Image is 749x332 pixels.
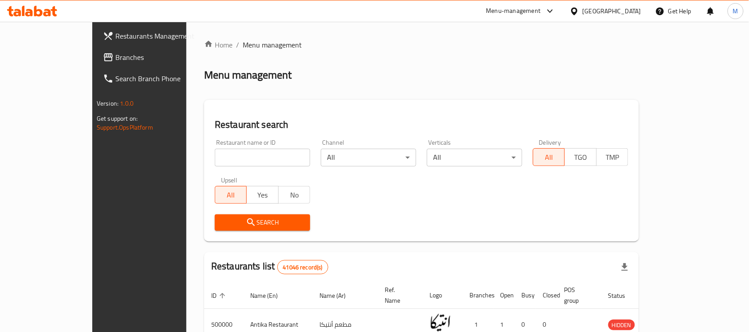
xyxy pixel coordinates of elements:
nav: breadcrumb [204,40,639,50]
button: Search [215,214,310,231]
th: Logo [422,282,462,309]
li: / [236,40,239,50]
span: Version: [97,98,118,109]
span: All [537,151,561,164]
a: Support.OpsPlatform [97,122,153,133]
label: Delivery [539,139,561,146]
span: Status [608,290,637,301]
th: Branches [462,282,493,309]
span: 1.0.0 [120,98,134,109]
h2: Restaurant search [215,118,628,131]
div: [GEOGRAPHIC_DATA] [583,6,641,16]
span: HIDDEN [608,320,635,330]
span: Search Branch Phone [115,73,210,84]
span: 41046 record(s) [278,263,328,272]
span: Get support on: [97,113,138,124]
span: TGO [568,151,593,164]
a: Branches [96,47,217,68]
span: M [733,6,738,16]
th: Busy [515,282,536,309]
span: Branches [115,52,210,63]
a: Home [204,40,233,50]
div: All [427,149,522,166]
div: Menu-management [486,6,541,16]
button: All [533,148,565,166]
h2: Restaurants list [211,260,328,274]
th: Open [493,282,515,309]
a: Search Branch Phone [96,68,217,89]
span: All [219,189,243,202]
span: ID [211,290,228,301]
button: TGO [564,148,596,166]
h2: Menu management [204,68,292,82]
label: Upsell [221,177,237,183]
button: TMP [596,148,628,166]
span: Search [222,217,303,228]
span: Name (Ar) [319,290,357,301]
span: Ref. Name [385,285,412,306]
span: Restaurants Management [115,31,210,41]
span: Menu management [243,40,302,50]
div: Total records count [277,260,328,274]
th: Closed [536,282,557,309]
span: No [282,189,307,202]
span: Yes [250,189,275,202]
a: Restaurants Management [96,25,217,47]
div: Export file [614,257,635,278]
div: All [321,149,416,166]
button: Yes [246,186,278,204]
input: Search for restaurant name or ID.. [215,149,310,166]
span: Name (En) [250,290,289,301]
button: All [215,186,247,204]
button: No [278,186,310,204]
div: HIDDEN [608,320,635,330]
span: TMP [600,151,625,164]
span: POS group [564,285,591,306]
